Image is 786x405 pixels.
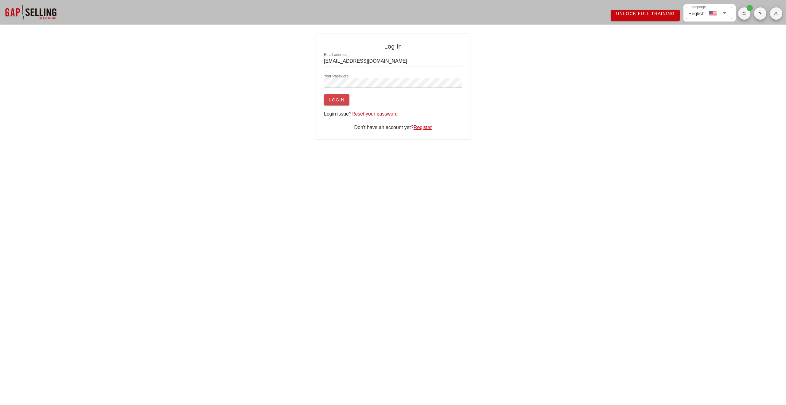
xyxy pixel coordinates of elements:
[324,124,462,131] div: Don't have an account yet?
[747,5,753,11] span: Badge
[324,94,349,105] button: Login
[616,11,675,16] span: Unlock Full Training
[688,9,704,18] div: English
[329,97,344,102] span: Login
[352,111,398,116] a: Reset your password
[324,74,350,79] label: Your Password:
[611,10,680,21] a: Unlock Full Training
[414,125,432,130] a: Register
[324,53,348,57] label: Email address:
[686,7,732,19] div: LanguageEnglish
[690,5,706,10] label: Language
[324,41,462,51] h4: Log In
[324,110,462,118] div: Login issue?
